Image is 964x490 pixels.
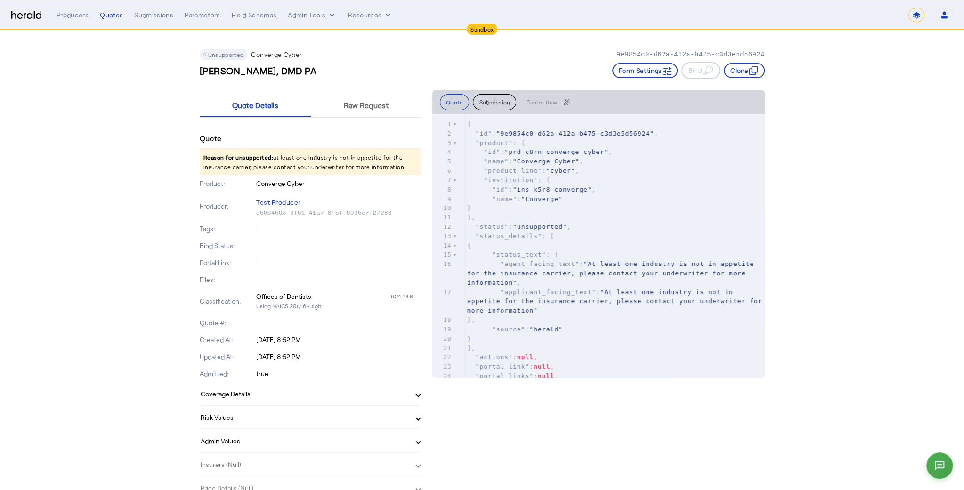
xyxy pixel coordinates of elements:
[200,318,255,328] p: Quote #:
[492,326,526,333] span: "source"
[432,194,453,204] div: 9
[432,185,453,194] div: 8
[467,120,471,128] span: {
[185,10,220,20] div: Parameters
[200,64,317,77] h3: [PERSON_NAME], DMD PA
[251,50,302,59] p: Converge Cyber
[467,130,658,137] span: : ,
[256,369,421,378] p: true
[513,158,579,165] span: "Converge Cyber"
[200,241,255,250] p: Bind Status:
[256,241,421,250] p: -
[496,130,654,137] span: "9e9854c0-d62a-412a-b475-c3d3e5d56924"
[200,352,255,361] p: Updated At:
[201,412,409,422] mat-panel-title: Risk Values
[467,372,559,379] span: : ,
[100,10,123,20] div: Quotes
[200,133,222,144] h4: Quote
[11,11,41,20] img: Herald Logo
[467,233,554,240] span: : [
[484,177,538,184] span: "institution"
[256,258,421,267] p: -
[724,63,765,78] button: Clone
[200,258,255,267] p: Portal Link:
[200,297,255,306] p: Classification:
[476,130,492,137] span: "id"
[476,372,534,379] span: "portal_links"
[200,369,255,378] p: Admitted:
[467,195,563,202] span: :
[467,363,554,370] span: : ,
[256,292,311,301] div: Offices of Dentists
[467,260,758,286] span: "At least one industry is not in appetite for the insurance carrier, please contact your underwri...
[432,157,453,166] div: 5
[200,201,255,211] p: Producer:
[200,224,255,233] p: Tags:
[440,94,470,110] button: Quote
[256,275,421,284] p: -
[200,406,421,428] mat-expansion-panel-header: Risk Values
[467,345,476,352] span: ],
[432,232,453,241] div: 13
[467,24,497,35] div: Sandbox
[432,353,453,362] div: 22
[467,335,471,342] span: }
[534,363,550,370] span: null
[232,10,277,20] div: Field Schemas
[200,335,255,345] p: Created At:
[432,120,453,129] div: 1
[484,158,509,165] span: "name"
[513,186,592,193] span: "ins_k5r8_converge"
[520,94,576,110] button: Carrier Raw
[432,250,453,259] div: 15
[476,363,530,370] span: "portal_link"
[484,148,500,155] span: "id"
[256,352,421,361] p: [DATE] 8:52 PM
[432,222,453,232] div: 12
[504,148,608,155] span: "prd_c8rn_converge_cyber"
[467,214,476,221] span: },
[467,251,559,258] span: : {
[492,195,517,202] span: "name"
[476,223,509,230] span: "status"
[432,259,453,269] div: 16
[467,353,538,361] span: : ,
[200,179,255,188] p: Product:
[467,223,571,230] span: : ,
[432,315,453,325] div: 18
[476,353,513,361] span: "actions"
[517,353,534,361] span: null
[432,241,453,250] div: 14
[484,167,542,174] span: "product_line"
[200,429,421,452] mat-expansion-panel-header: Admin Values
[476,233,542,240] span: "status_details"
[200,275,255,284] p: Files:
[256,179,421,188] p: Converge Cyber
[467,148,613,155] span: : ,
[492,251,546,258] span: "status_text"
[57,10,89,20] div: Producers
[203,154,274,161] span: Reason for unsupported:
[432,288,453,297] div: 17
[616,50,764,59] p: 9e9854c0-d62a-412a-b475-c3d3e5d56924
[256,209,421,217] p: a5664593-9f51-41a7-8f5f-6005e7f27283
[288,10,337,20] button: internal dropdown menu
[201,436,409,446] mat-panel-title: Admin Values
[521,195,563,202] span: "Converge"
[538,372,554,379] span: null
[432,166,453,176] div: 6
[681,62,720,79] button: Bind
[432,176,453,185] div: 7
[134,10,173,20] div: Submissions
[467,260,758,286] span: : ,
[256,318,421,328] p: -
[256,196,421,209] p: Test Producer
[432,114,765,378] herald-code-block: quote
[232,102,278,109] span: Quote Details
[467,326,563,333] span: :
[476,139,513,146] span: "product"
[467,177,551,184] span: : {
[201,389,409,399] mat-panel-title: Coverage Details
[467,139,526,146] span: : {
[513,223,567,230] span: "unsupported"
